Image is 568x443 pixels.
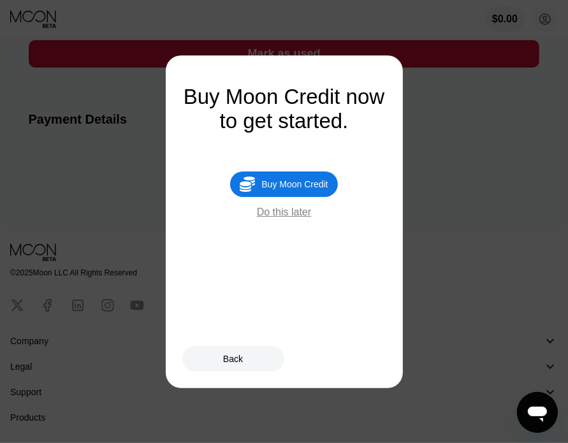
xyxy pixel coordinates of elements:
[182,346,284,372] div: Back
[240,176,255,192] div: 
[257,207,311,218] div: Do this later
[223,354,243,364] div: Back
[230,171,337,197] div: Buy Moon Credit
[517,392,558,433] iframe: Button to launch messaging window
[182,85,386,133] div: Buy Moon Credit now to get started.
[261,179,328,189] div: Buy Moon Credit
